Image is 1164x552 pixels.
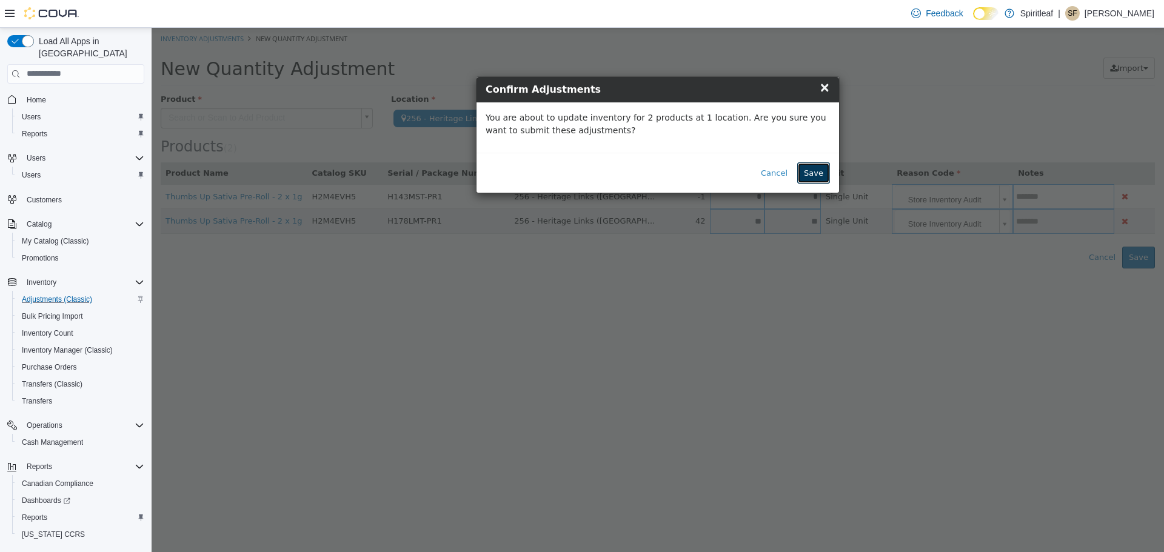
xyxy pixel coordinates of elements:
[22,530,85,539] span: [US_STATE] CCRS
[22,151,144,165] span: Users
[17,510,144,525] span: Reports
[17,476,98,491] a: Canadian Compliance
[34,35,144,59] span: Load All Apps in [GEOGRAPHIC_DATA]
[12,308,149,325] button: Bulk Pricing Import
[17,251,144,265] span: Promotions
[17,110,45,124] a: Users
[22,129,47,139] span: Reports
[1058,6,1060,21] p: |
[17,476,144,491] span: Canadian Compliance
[27,95,46,105] span: Home
[17,510,52,525] a: Reports
[22,193,67,207] a: Customers
[12,492,149,509] a: Dashboards
[2,150,149,167] button: Users
[646,135,678,156] button: Save
[22,459,57,474] button: Reports
[22,253,59,263] span: Promotions
[22,294,92,304] span: Adjustments (Classic)
[17,110,144,124] span: Users
[22,236,89,246] span: My Catalog (Classic)
[22,496,70,505] span: Dashboards
[17,292,97,307] a: Adjustments (Classic)
[17,309,88,324] a: Bulk Pricing Import
[12,125,149,142] button: Reports
[22,93,51,107] a: Home
[22,112,41,122] span: Users
[17,435,88,450] a: Cash Management
[22,513,47,522] span: Reports
[2,274,149,291] button: Inventory
[12,434,149,451] button: Cash Management
[22,379,82,389] span: Transfers (Classic)
[22,151,50,165] button: Users
[22,459,144,474] span: Reports
[1085,6,1154,21] p: [PERSON_NAME]
[22,192,144,207] span: Customers
[2,91,149,108] button: Home
[17,377,87,391] a: Transfers (Classic)
[17,343,144,357] span: Inventory Manager (Classic)
[22,437,83,447] span: Cash Management
[17,326,144,341] span: Inventory Count
[27,195,62,205] span: Customers
[22,479,93,488] span: Canadian Compliance
[1065,6,1080,21] div: Sara F
[667,52,678,67] span: ×
[1020,6,1053,21] p: Spiritleaf
[2,216,149,233] button: Catalog
[17,292,144,307] span: Adjustments (Classic)
[17,234,94,248] a: My Catalog (Classic)
[973,7,998,20] input: Dark Mode
[17,377,144,391] span: Transfers (Classic)
[12,359,149,376] button: Purchase Orders
[22,418,144,433] span: Operations
[22,170,41,180] span: Users
[17,360,144,374] span: Purchase Orders
[22,275,61,290] button: Inventory
[12,393,149,410] button: Transfers
[17,527,144,542] span: Washington CCRS
[27,219,52,229] span: Catalog
[22,418,67,433] button: Operations
[24,7,79,19] img: Cova
[906,1,968,25] a: Feedback
[17,127,52,141] a: Reports
[12,233,149,250] button: My Catalog (Classic)
[2,417,149,434] button: Operations
[22,275,144,290] span: Inventory
[22,362,77,372] span: Purchase Orders
[27,278,56,287] span: Inventory
[22,217,144,231] span: Catalog
[12,325,149,342] button: Inventory Count
[17,168,144,182] span: Users
[17,326,78,341] a: Inventory Count
[17,527,90,542] a: [US_STATE] CCRS
[12,475,149,492] button: Canadian Compliance
[17,435,144,450] span: Cash Management
[334,55,678,69] h4: Confirm Adjustments
[22,311,83,321] span: Bulk Pricing Import
[22,345,113,355] span: Inventory Manager (Classic)
[22,92,144,107] span: Home
[926,7,963,19] span: Feedback
[17,234,144,248] span: My Catalog (Classic)
[17,343,118,357] a: Inventory Manager (Classic)
[17,493,75,508] a: Dashboards
[17,309,144,324] span: Bulk Pricing Import
[17,168,45,182] a: Users
[22,328,73,338] span: Inventory Count
[12,526,149,543] button: [US_STATE] CCRS
[17,251,64,265] a: Promotions
[12,167,149,184] button: Users
[27,421,62,430] span: Operations
[27,462,52,471] span: Reports
[12,291,149,308] button: Adjustments (Classic)
[2,458,149,475] button: Reports
[27,153,45,163] span: Users
[12,250,149,267] button: Promotions
[12,376,149,393] button: Transfers (Classic)
[22,217,56,231] button: Catalog
[22,396,52,406] span: Transfers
